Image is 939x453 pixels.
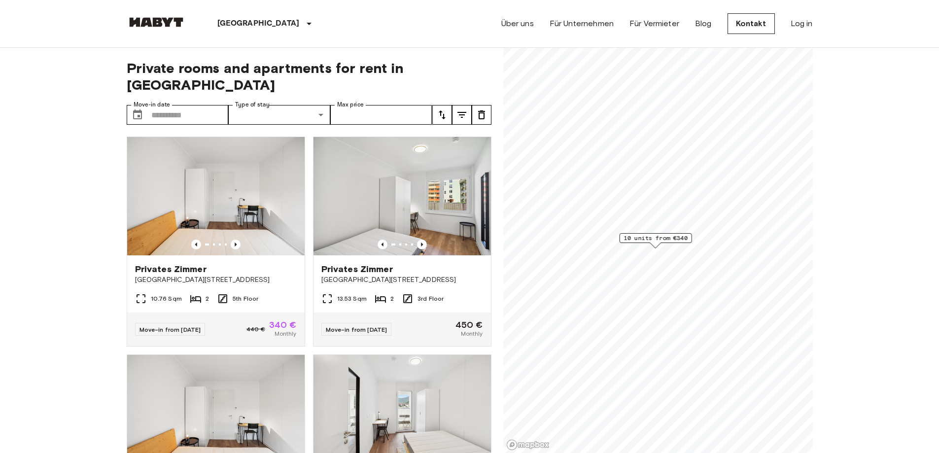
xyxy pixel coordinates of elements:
[135,263,207,275] span: Privates Zimmer
[337,101,364,109] label: Max price
[472,105,491,125] button: tune
[134,101,170,109] label: Move-in date
[191,240,201,249] button: Previous image
[378,240,387,249] button: Previous image
[501,18,534,30] a: Über uns
[321,275,483,285] span: [GEOGRAPHIC_DATA][STREET_ADDRESS]
[127,60,491,93] span: Private rooms and apartments for rent in [GEOGRAPHIC_DATA]
[455,320,483,329] span: 450 €
[139,326,201,333] span: Move-in from [DATE]
[791,18,813,30] a: Log in
[321,263,393,275] span: Privates Zimmer
[128,105,147,125] button: Choose date
[461,329,483,338] span: Monthly
[127,17,186,27] img: Habyt
[337,294,367,303] span: 13.53 Sqm
[233,294,258,303] span: 5th Floor
[151,294,182,303] span: 10.76 Sqm
[326,326,387,333] span: Move-in from [DATE]
[275,329,296,338] span: Monthly
[432,105,452,125] button: tune
[217,18,300,30] p: [GEOGRAPHIC_DATA]
[695,18,712,30] a: Blog
[313,137,491,255] img: Marketing picture of unit AT-21-001-065-01
[231,240,241,249] button: Previous image
[269,320,297,329] span: 340 €
[417,294,444,303] span: 3rd Floor
[135,275,297,285] span: [GEOGRAPHIC_DATA][STREET_ADDRESS]
[629,18,679,30] a: Für Vermieter
[619,233,692,248] div: Map marker
[550,18,614,30] a: Für Unternehmen
[235,101,270,109] label: Type of stay
[246,325,265,334] span: 440 €
[313,137,491,347] a: Marketing picture of unit AT-21-001-065-01Previous imagePrevious imagePrivates Zimmer[GEOGRAPHIC_...
[206,294,209,303] span: 2
[127,137,305,255] img: Marketing picture of unit AT-21-001-089-02
[728,13,775,34] a: Kontakt
[390,294,394,303] span: 2
[452,105,472,125] button: tune
[506,439,550,451] a: Mapbox logo
[127,137,305,347] a: Marketing picture of unit AT-21-001-089-02Previous imagePrevious imagePrivates Zimmer[GEOGRAPHIC_...
[417,240,427,249] button: Previous image
[624,234,687,243] span: 10 units from €340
